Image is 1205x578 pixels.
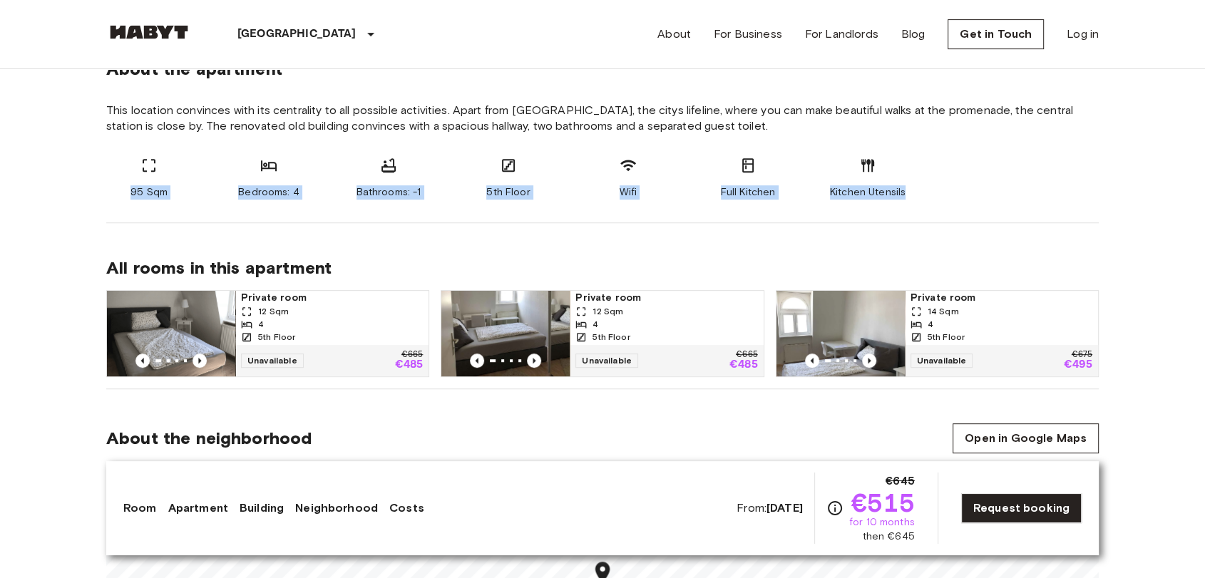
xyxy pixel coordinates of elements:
[389,500,424,517] a: Costs
[911,353,973,368] span: Unavailable
[295,500,378,517] a: Neighborhood
[106,257,1099,279] span: All rooms in this apartment
[401,351,423,359] p: €665
[593,331,630,344] span: 5th Floor
[241,353,304,368] span: Unavailable
[805,353,819,368] button: Previous image
[1067,26,1099,43] a: Log in
[953,423,1099,453] a: Open in Google Maps
[620,185,637,200] span: Wifi
[123,500,157,517] a: Room
[575,291,757,305] span: Private room
[961,493,1082,523] a: Request booking
[527,353,541,368] button: Previous image
[106,428,312,449] span: About the neighborhood
[737,500,803,516] span: From:
[441,291,570,376] img: Marketing picture of unit DE-04-029-005-02HF
[928,331,965,344] span: 5th Floor
[862,530,914,544] span: then €645
[886,473,915,490] span: €645
[776,291,905,376] img: Marketing picture of unit DE-04-029-005-01HF
[240,500,284,517] a: Building
[258,318,264,331] span: 4
[106,103,1099,134] span: This location convinces with its centrality to all possible activities. Apart from [GEOGRAPHIC_DA...
[486,185,530,200] span: 5th Floor
[948,19,1044,49] a: Get in Touch
[241,291,423,305] span: Private room
[107,291,235,376] img: Marketing picture of unit DE-04-029-005-04HF
[736,351,757,359] p: €665
[851,490,915,515] span: €515
[395,359,424,371] p: €485
[928,305,959,318] span: 14 Sqm
[357,185,421,200] span: Bathrooms: -1
[901,26,925,43] a: Blog
[593,318,598,331] span: 4
[776,290,1099,377] a: Marketing picture of unit DE-04-029-005-01HFPrevious imagePrevious imagePrivate room14 Sqm45th Fl...
[193,353,207,368] button: Previous image
[441,290,764,377] a: Marketing picture of unit DE-04-029-005-02HFPrevious imagePrevious imagePrivate room12 Sqm45th Fl...
[237,26,357,43] p: [GEOGRAPHIC_DATA]
[106,58,282,80] span: About the apartment
[928,318,933,331] span: 4
[135,353,150,368] button: Previous image
[1072,351,1092,359] p: €675
[593,305,623,318] span: 12 Sqm
[168,500,228,517] a: Apartment
[238,185,299,200] span: Bedrooms: 4
[106,290,429,377] a: Marketing picture of unit DE-04-029-005-04HFPrevious imagePrevious imagePrivate room12 Sqm45th Fl...
[805,26,878,43] a: For Landlords
[714,26,782,43] a: For Business
[849,515,915,530] span: for 10 months
[657,26,691,43] a: About
[826,500,843,517] svg: Check cost overview for full price breakdown. Please note that discounts apply to new joiners onl...
[106,25,192,39] img: Habyt
[258,305,289,318] span: 12 Sqm
[1063,359,1092,371] p: €495
[862,353,876,368] button: Previous image
[470,353,484,368] button: Previous image
[830,185,906,200] span: Kitchen Utensils
[258,331,295,344] span: 5th Floor
[729,359,758,371] p: €485
[911,291,1092,305] span: Private room
[721,185,776,200] span: Full Kitchen
[130,185,168,200] span: 95 Sqm
[766,501,803,515] b: [DATE]
[575,353,638,368] span: Unavailable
